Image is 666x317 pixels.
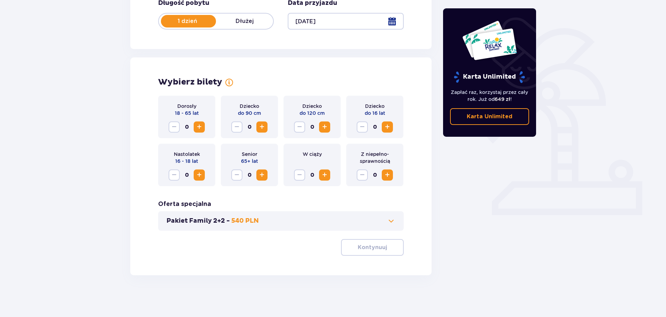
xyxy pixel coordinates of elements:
[241,158,258,165] p: 65+ lat
[495,96,510,102] span: 649 zł
[382,169,393,181] button: Zwiększ
[158,77,222,87] h2: Wybierz bilety
[307,169,318,181] span: 0
[181,169,192,181] span: 0
[358,244,387,251] p: Kontynuuj
[382,121,393,133] button: Zwiększ
[216,17,273,25] p: Dłużej
[238,110,261,117] p: do 90 cm
[467,113,512,120] p: Karta Unlimited
[177,103,196,110] p: Dorosły
[341,239,404,256] button: Kontynuuj
[181,121,192,133] span: 0
[231,217,259,225] p: 540 PLN
[244,169,255,181] span: 0
[169,169,180,181] button: Zmniejsz
[231,169,242,181] button: Zmniejsz
[169,121,180,133] button: Zmniejsz
[352,151,398,165] p: Z niepełno­sprawnością
[174,151,200,158] p: Nastolatek
[294,169,305,181] button: Zmniejsz
[369,121,380,133] span: 0
[240,103,259,110] p: Dziecko
[319,121,330,133] button: Zwiększ
[365,103,385,110] p: Dziecko
[194,169,205,181] button: Zwiększ
[365,110,385,117] p: do 16 lat
[175,110,199,117] p: 18 - 65 lat
[158,200,211,208] h3: Oferta specjalna
[319,169,330,181] button: Zwiększ
[175,158,198,165] p: 16 - 18 lat
[303,151,322,158] p: W ciąży
[462,20,517,61] img: Dwie karty całoroczne do Suntago z napisem 'UNLIMITED RELAX', na białym tle z tropikalnymi liśćmi...
[194,121,205,133] button: Zwiększ
[256,121,268,133] button: Zwiększ
[256,169,268,181] button: Zwiększ
[357,169,368,181] button: Zmniejsz
[450,108,529,125] a: Karta Unlimited
[357,121,368,133] button: Zmniejsz
[166,217,230,225] p: Pakiet Family 2+2 -
[453,71,526,83] p: Karta Unlimited
[231,121,242,133] button: Zmniejsz
[302,103,322,110] p: Dziecko
[450,89,529,103] p: Zapłać raz, korzystaj przez cały rok. Już od !
[166,217,395,225] button: Pakiet Family 2+2 -540 PLN
[159,17,216,25] p: 1 dzień
[369,169,380,181] span: 0
[294,121,305,133] button: Zmniejsz
[307,121,318,133] span: 0
[244,121,255,133] span: 0
[300,110,325,117] p: do 120 cm
[242,151,257,158] p: Senior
